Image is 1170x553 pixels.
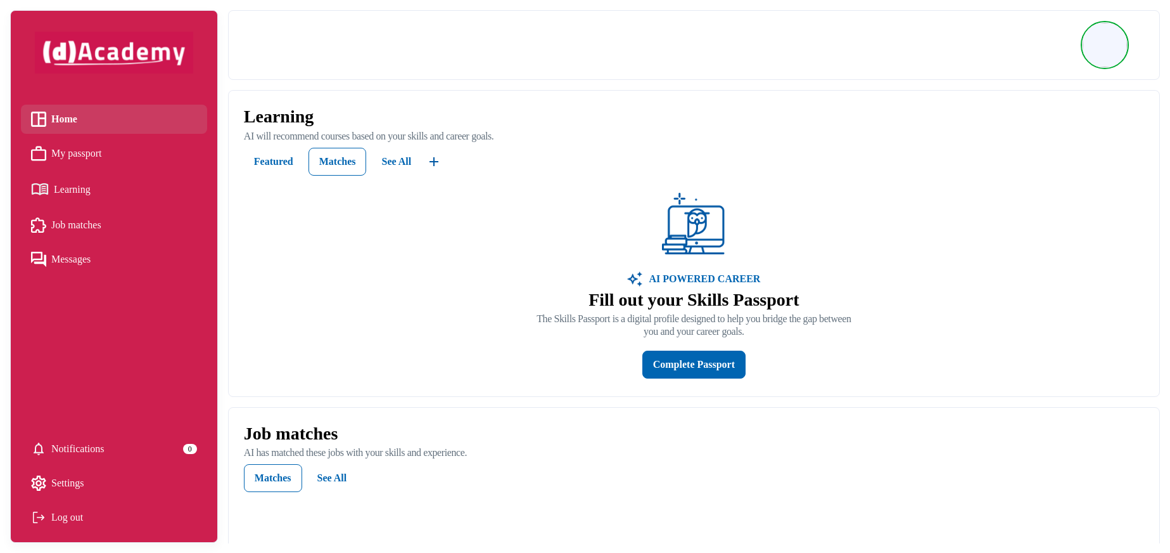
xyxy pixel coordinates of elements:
div: Matches [319,153,356,171]
span: Learning [54,180,91,199]
img: Home icon [31,112,46,127]
div: Featured [254,153,293,171]
div: Log out [31,508,197,527]
span: Home [51,110,77,129]
button: See All [371,148,421,176]
a: Home iconHome [31,110,197,129]
button: Matches [308,148,367,176]
img: setting [31,476,46,491]
a: Job matches iconJob matches [31,216,197,235]
img: Profile [1083,23,1127,67]
img: setting [31,441,46,457]
img: Messages icon [31,252,46,267]
div: Matches [255,469,291,487]
p: AI will recommend courses based on your skills and career goals. [244,130,1144,143]
p: AI has matched these jobs with your skills and experience. [244,446,1144,459]
img: Job matches icon [31,218,46,233]
img: My passport icon [31,146,46,161]
p: AI POWERED CAREER [642,271,760,287]
img: Learning icon [31,178,49,200]
span: Job matches [51,216,101,235]
a: Messages iconMessages [31,250,197,269]
img: dAcademy [35,32,193,74]
span: Settings [51,474,84,493]
img: image [627,271,642,287]
p: Fill out your Skills Passport [537,289,851,311]
button: Complete Passport [642,351,746,379]
span: Notifications [51,439,105,459]
button: See All [307,464,357,492]
div: See All [381,153,411,171]
img: ... [426,154,442,169]
p: The Skills Passport is a digital profile designed to help you bridge the gap between you and your... [537,313,851,338]
span: Messages [51,250,91,269]
img: ... [662,193,725,256]
div: See All [317,469,347,487]
div: 0 [183,444,197,454]
p: Job matches [244,423,1144,445]
p: Learning [244,106,1144,127]
a: Learning iconLearning [31,178,197,200]
span: My passport [51,144,102,163]
a: My passport iconMy passport [31,144,197,163]
button: Featured [244,148,303,176]
button: Matches [244,464,302,492]
img: Log out [31,510,46,525]
div: Complete Passport [653,356,735,374]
